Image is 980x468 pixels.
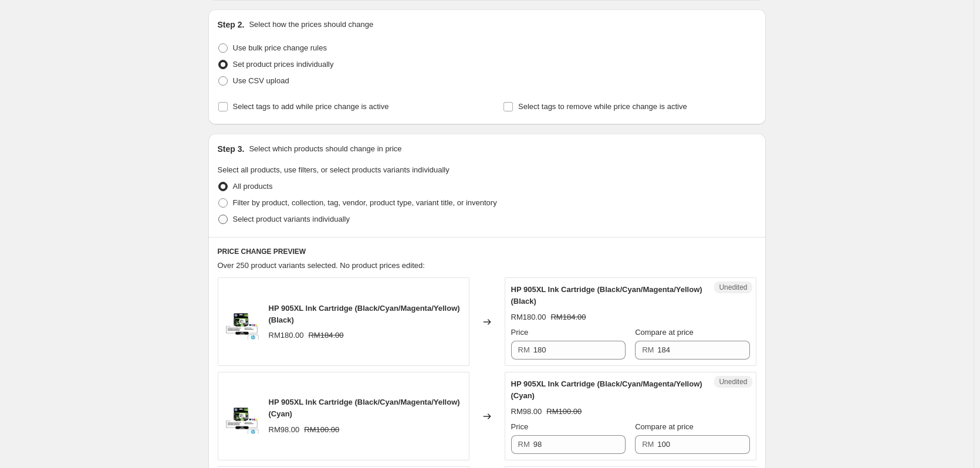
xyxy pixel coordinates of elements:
[550,313,586,321] span: RM184.00
[218,261,425,270] span: Over 250 product variants selected. No product prices edited:
[269,304,460,324] span: HP 905XL Ink Cartridge (Black/Cyan/Magenta/Yellow) (Black)
[511,328,529,337] span: Price
[308,331,343,340] span: RM184.00
[719,377,747,386] span: Unedited
[224,399,259,434] img: 9055_80x.jpg
[233,198,497,207] span: Filter by product, collection, tag, vendor, product type, variant title, or inventory
[719,283,747,292] span: Unedited
[635,422,694,431] span: Compare at price
[269,331,304,340] span: RM180.00
[233,215,350,223] span: Select product variants individually
[642,440,654,449] span: RM
[224,304,259,340] img: 9055_80x.jpg
[518,440,530,449] span: RM
[233,60,334,69] span: Set product prices individually
[249,19,373,30] p: Select how the prices should change
[304,425,339,434] span: RM100.00
[511,407,542,416] span: RM98.00
[233,102,389,111] span: Select tags to add while price change is active
[233,182,273,191] span: All products
[511,422,529,431] span: Price
[642,345,654,354] span: RM
[218,19,245,30] h2: Step 2.
[546,407,582,416] span: RM100.00
[218,143,245,155] h2: Step 3.
[518,345,530,354] span: RM
[635,328,694,337] span: Compare at price
[511,313,546,321] span: RM180.00
[511,285,702,306] span: HP 905XL Ink Cartridge (Black/Cyan/Magenta/Yellow) (Black)
[269,398,460,418] span: HP 905XL Ink Cartridge (Black/Cyan/Magenta/Yellow) (Cyan)
[511,379,702,400] span: HP 905XL Ink Cartridge (Black/Cyan/Magenta/Yellow) (Cyan)
[269,425,300,434] span: RM98.00
[233,43,327,52] span: Use bulk price change rules
[518,102,687,111] span: Select tags to remove while price change is active
[218,165,450,174] span: Select all products, use filters, or select products variants individually
[249,143,401,155] p: Select which products should change in price
[218,247,756,256] h6: PRICE CHANGE PREVIEW
[233,76,289,85] span: Use CSV upload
